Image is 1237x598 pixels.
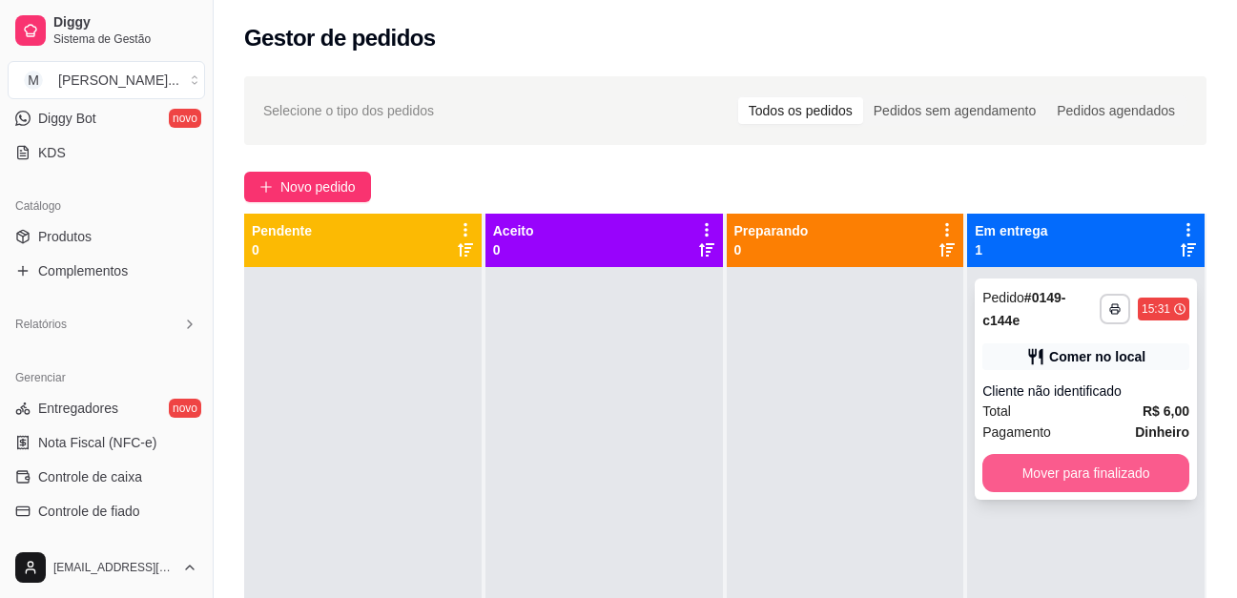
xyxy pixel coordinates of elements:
h2: Gestor de pedidos [244,23,436,53]
span: Total [982,401,1011,422]
button: Novo pedido [244,172,371,202]
p: Pendente [252,221,312,240]
span: [EMAIL_ADDRESS][DOMAIN_NAME] [53,560,175,575]
div: Catálogo [8,191,205,221]
span: Pagamento [982,422,1051,443]
p: 0 [252,240,312,259]
span: Controle de caixa [38,467,142,486]
span: Produtos [38,227,92,246]
span: Cupons [38,536,84,555]
a: Diggy Botnovo [8,103,205,134]
div: 15:31 [1142,301,1170,317]
a: Complementos [8,256,205,286]
a: Cupons [8,530,205,561]
p: Aceito [493,221,534,240]
span: Diggy [53,14,197,31]
span: Novo pedido [280,176,356,197]
span: Complementos [38,261,128,280]
p: 1 [975,240,1047,259]
p: 0 [734,240,809,259]
p: Em entrega [975,221,1047,240]
a: Entregadoresnovo [8,393,205,423]
div: Comer no local [1049,347,1145,366]
span: Pedido [982,290,1024,305]
div: Gerenciar [8,362,205,393]
a: DiggySistema de Gestão [8,8,205,53]
div: Todos os pedidos [738,97,863,124]
span: Diggy Bot [38,109,96,128]
button: [EMAIL_ADDRESS][DOMAIN_NAME] [8,545,205,590]
p: 0 [493,240,534,259]
span: Selecione o tipo dos pedidos [263,100,434,121]
div: Cliente não identificado [982,381,1189,401]
a: Controle de fiado [8,496,205,526]
p: Preparando [734,221,809,240]
span: Nota Fiscal (NFC-e) [38,433,156,452]
div: Pedidos agendados [1046,97,1185,124]
span: Controle de fiado [38,502,140,521]
span: plus [259,180,273,194]
strong: Dinheiro [1135,424,1189,440]
a: KDS [8,137,205,168]
a: Nota Fiscal (NFC-e) [8,427,205,458]
strong: R$ 6,00 [1143,403,1189,419]
button: Select a team [8,61,205,99]
span: M [24,71,43,90]
button: Mover para finalizado [982,454,1189,492]
span: Sistema de Gestão [53,31,197,47]
span: KDS [38,143,66,162]
span: Relatórios [15,317,67,332]
div: Pedidos sem agendamento [863,97,1046,124]
div: [PERSON_NAME] ... [58,71,179,90]
span: Entregadores [38,399,118,418]
strong: # 0149-c144e [982,290,1065,328]
a: Controle de caixa [8,462,205,492]
a: Produtos [8,221,205,252]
